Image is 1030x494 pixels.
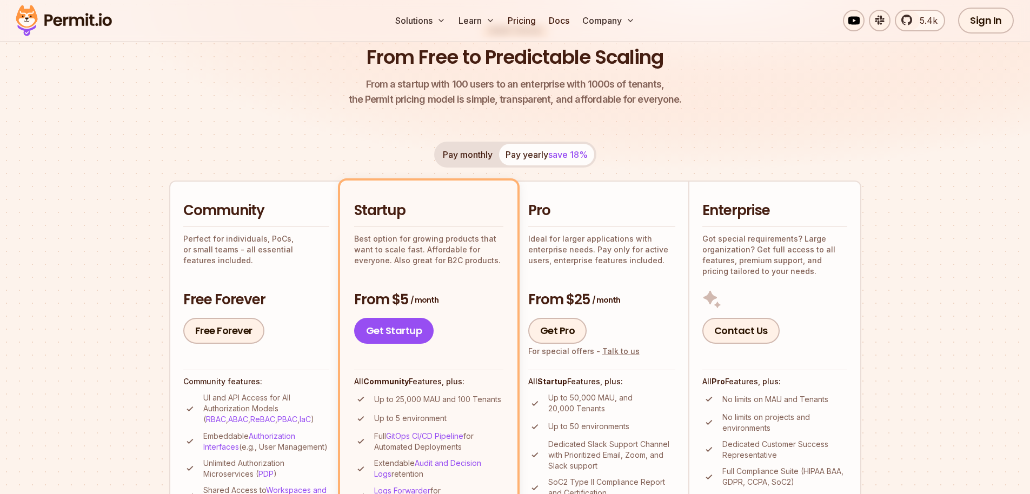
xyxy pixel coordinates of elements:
[895,10,945,31] a: 5.4k
[354,233,503,266] p: Best option for growing products that want to scale fast. Affordable for everyone. Also great for...
[503,10,540,31] a: Pricing
[354,318,434,344] a: Get Startup
[528,290,675,310] h3: From $25
[203,392,329,425] p: UI and API Access for All Authorization Models ( , , , , )
[206,415,226,424] a: RBAC
[228,415,248,424] a: ABAC
[374,458,481,478] a: Audit and Decision Logs
[349,77,682,107] p: the Permit pricing model is simple, transparent, and affordable for everyone.
[410,295,438,305] span: / month
[528,201,675,221] h2: Pro
[386,431,463,440] a: GitOps CI/CD Pipeline
[537,377,567,386] strong: Startup
[391,10,450,31] button: Solutions
[363,377,409,386] strong: Community
[722,412,847,433] p: No limits on projects and environments
[203,431,295,451] a: Authorization Interfaces
[374,413,447,424] p: Up to 5 environment
[544,10,574,31] a: Docs
[548,392,675,414] p: Up to 50,000 MAU, and 20,000 Tenants
[183,233,329,266] p: Perfect for individuals, PoCs, or small teams - all essential features included.
[349,77,682,92] span: From a startup with 100 users to an enterprise with 1000s of tenants,
[454,10,499,31] button: Learn
[602,346,640,356] a: Talk to us
[548,421,629,432] p: Up to 50 environments
[528,376,675,387] h4: All Features, plus:
[354,376,503,387] h4: All Features, plus:
[374,431,503,452] p: Full for Automated Deployments
[548,439,675,471] p: Dedicated Slack Support Channel with Prioritized Email, Zoom, and Slack support
[702,376,847,387] h4: All Features, plus:
[258,469,274,478] a: PDP
[958,8,1014,34] a: Sign In
[183,290,329,310] h3: Free Forever
[592,295,620,305] span: / month
[528,233,675,266] p: Ideal for larger applications with enterprise needs. Pay only for active users, enterprise featur...
[183,201,329,221] h2: Community
[578,10,639,31] button: Company
[203,458,329,479] p: Unlimited Authorization Microservices ( )
[11,2,117,39] img: Permit logo
[374,458,503,479] p: Extendable retention
[183,318,264,344] a: Free Forever
[528,318,587,344] a: Get Pro
[702,318,780,344] a: Contact Us
[277,415,297,424] a: PBAC
[712,377,725,386] strong: Pro
[722,466,847,488] p: Full Compliance Suite (HIPAA BAA, GDPR, CCPA, SoC2)
[203,431,329,452] p: Embeddable (e.g., User Management)
[367,44,663,71] h1: From Free to Predictable Scaling
[528,346,640,357] div: For special offers -
[702,201,847,221] h2: Enterprise
[374,394,501,405] p: Up to 25,000 MAU and 100 Tenants
[913,14,938,27] span: 5.4k
[722,394,828,405] p: No limits on MAU and Tenants
[722,439,847,460] p: Dedicated Customer Success Representative
[436,144,499,165] button: Pay monthly
[250,415,275,424] a: ReBAC
[300,415,311,424] a: IaC
[354,201,503,221] h2: Startup
[183,376,329,387] h4: Community features:
[354,290,503,310] h3: From $5
[702,233,847,277] p: Got special requirements? Large organization? Get full access to all features, premium support, a...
